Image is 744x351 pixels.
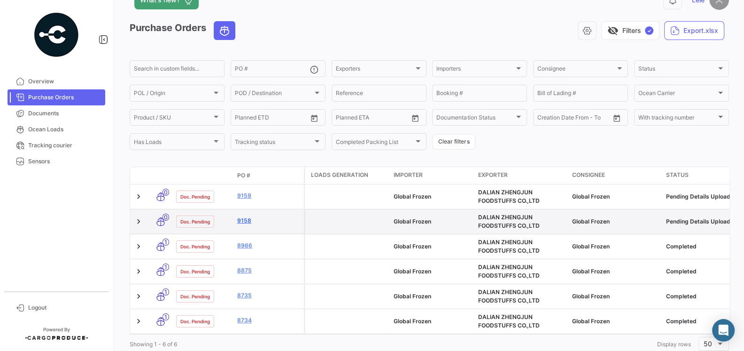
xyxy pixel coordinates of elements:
[28,125,101,134] span: Ocean Loads
[8,153,105,169] a: Sensors
[657,341,691,348] span: Display rows
[8,137,105,153] a: Tracking courier
[356,116,390,122] input: To
[666,171,689,179] span: Status
[610,111,624,125] button: Open calendar
[568,167,662,184] datatable-header-cell: Consignee
[478,214,540,229] span: DALIAN ZHENGJUN FOODSTUFFS CO.,LTD
[8,105,105,121] a: Documents
[8,121,105,137] a: Ocean Loads
[134,91,212,98] span: POL / Origin
[572,171,605,179] span: Consignee
[235,116,248,122] input: From
[163,263,169,271] span: 1
[237,216,300,225] a: 9158
[394,268,431,275] span: Global Frozen
[163,288,169,295] span: 1
[180,218,210,225] span: Doc. Pending
[163,239,169,246] span: 1
[408,111,422,125] button: Open calendar
[28,157,101,166] span: Sensors
[237,171,250,180] span: PO #
[336,67,414,73] span: Exporters
[28,109,101,118] span: Documents
[28,303,101,312] span: Logout
[134,242,143,251] a: Expand/Collapse Row
[237,316,300,325] a: 8734
[436,116,514,122] span: Documentation Status
[130,341,177,348] span: Showing 1 - 6 of 6
[336,116,349,122] input: From
[180,193,210,200] span: Doc. Pending
[8,89,105,105] a: Purchase Orders
[233,168,304,183] datatable-header-cell: PO #
[394,293,431,300] span: Global Frozen
[134,317,143,326] a: Expand/Collapse Row
[478,313,540,329] span: DALIAN ZHENGJUN FOODSTUFFS CO.,LTD
[180,293,210,300] span: Doc. Pending
[28,77,101,86] span: Overview
[478,263,540,279] span: DALIAN ZHENGJUN FOODSTUFFS CO.,LTD
[134,116,212,122] span: Product / SKU
[537,116,550,122] input: From
[537,67,615,73] span: Consignee
[311,171,368,179] span: Loads generation
[134,292,143,301] a: Expand/Collapse Row
[163,313,169,320] span: 1
[237,291,300,300] a: 8735
[237,266,300,275] a: 8875
[601,21,659,40] button: visibility_offFilters✓
[134,140,212,146] span: Has Loads
[432,134,475,150] button: Clear filters
[638,91,716,98] span: Ocean Carrier
[474,167,568,184] datatable-header-cell: Exporter
[394,218,431,225] span: Global Frozen
[478,288,540,304] span: DALIAN ZHENGJUN FOODSTUFFS CO.,LTD
[180,318,210,325] span: Doc. Pending
[572,218,610,225] span: Global Frozen
[8,73,105,89] a: Overview
[607,25,619,36] span: visibility_off
[645,26,653,35] span: ✓
[172,172,233,179] datatable-header-cell: Doc. Status
[478,171,508,179] span: Exporter
[163,214,169,221] span: 0
[572,268,610,275] span: Global Frozen
[572,243,610,250] span: Global Frozen
[237,191,300,200] a: 9159
[28,141,101,150] span: Tracking courier
[134,192,143,201] a: Expand/Collapse Row
[180,268,210,275] span: Doc. Pending
[134,267,143,276] a: Expand/Collapse Row
[394,193,431,200] span: Global Frozen
[390,167,474,184] datatable-header-cell: Importer
[704,340,712,348] span: 50
[638,116,716,122] span: With tracking number
[336,140,414,146] span: Completed Packing List
[638,67,716,73] span: Status
[712,319,735,342] div: Abrir Intercom Messenger
[235,140,313,146] span: Tracking status
[255,116,289,122] input: To
[394,171,423,179] span: Importer
[394,318,431,325] span: Global Frozen
[149,172,172,179] datatable-header-cell: Transport mode
[214,22,235,40] button: Ocean
[557,116,591,122] input: To
[572,193,610,200] span: Global Frozen
[307,111,321,125] button: Open calendar
[664,21,724,40] button: Export.xlsx
[33,11,80,58] img: powered-by.png
[478,189,540,204] span: DALIAN ZHENGJUN FOODSTUFFS CO.,LTD
[130,21,238,40] h3: Purchase Orders
[478,239,540,254] span: DALIAN ZHENGJUN FOODSTUFFS CO.,LTD
[572,318,610,325] span: Global Frozen
[436,67,514,73] span: Importers
[134,217,143,226] a: Expand/Collapse Row
[237,241,300,250] a: 8966
[394,243,431,250] span: Global Frozen
[572,293,610,300] span: Global Frozen
[163,189,169,196] span: 0
[235,91,313,98] span: POD / Destination
[28,93,101,102] span: Purchase Orders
